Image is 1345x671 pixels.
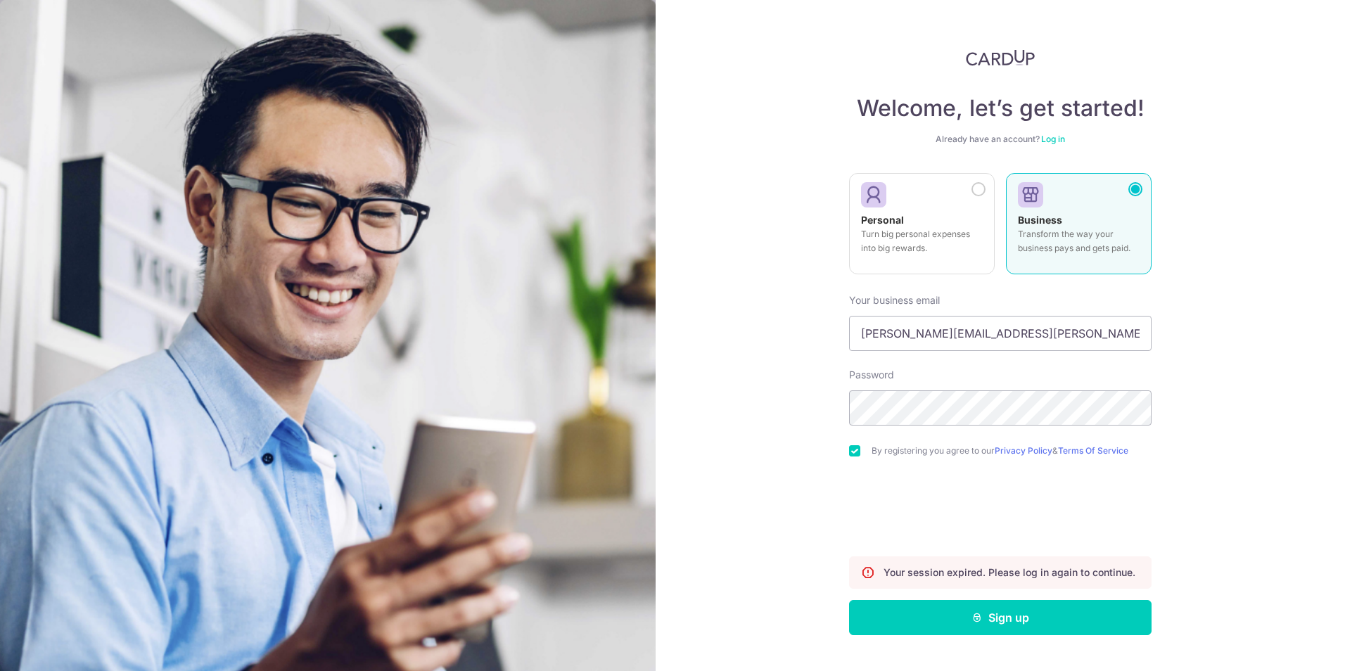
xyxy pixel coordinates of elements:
a: Privacy Policy [995,445,1052,456]
button: Sign up [849,600,1152,635]
label: By registering you agree to our & [872,445,1152,456]
strong: Personal [861,214,904,226]
p: Your session expired. Please log in again to continue. [884,565,1135,580]
p: Transform the way your business pays and gets paid. [1018,227,1140,255]
input: Enter your Email [849,316,1152,351]
a: Business Transform the way your business pays and gets paid. [1006,173,1152,283]
a: Log in [1041,134,1065,144]
h4: Welcome, let’s get started! [849,94,1152,122]
label: Your business email [849,293,940,307]
p: Turn big personal expenses into big rewards. [861,227,983,255]
a: Terms Of Service [1058,445,1128,456]
img: CardUp Logo [966,49,1035,66]
label: Password [849,368,894,382]
a: Personal Turn big personal expenses into big rewards. [849,173,995,283]
iframe: reCAPTCHA [893,485,1107,539]
strong: Business [1018,214,1062,226]
div: Already have an account? [849,134,1152,145]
